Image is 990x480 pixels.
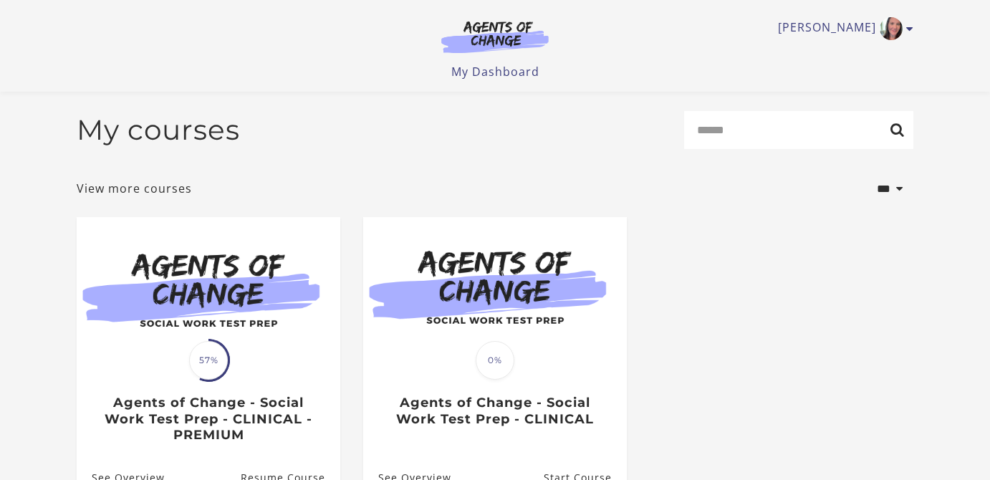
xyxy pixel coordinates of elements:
[189,341,228,380] span: 57%
[378,395,611,427] h3: Agents of Change - Social Work Test Prep - CLINICAL
[92,395,325,443] h3: Agents of Change - Social Work Test Prep - CLINICAL - PREMIUM
[778,17,906,40] a: Toggle menu
[451,64,539,80] a: My Dashboard
[77,180,192,197] a: View more courses
[77,113,240,147] h2: My courses
[476,341,514,380] span: 0%
[426,20,564,53] img: Agents of Change Logo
